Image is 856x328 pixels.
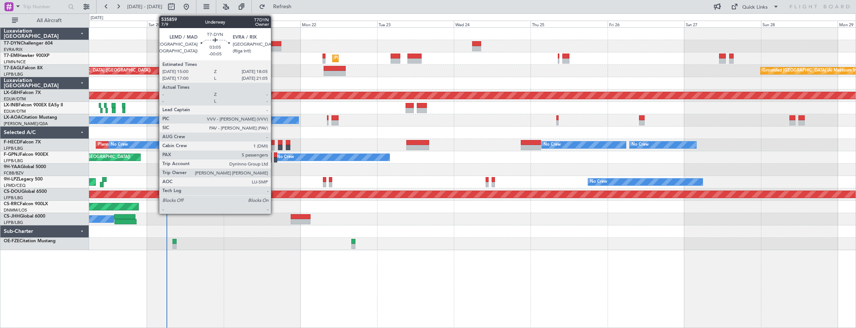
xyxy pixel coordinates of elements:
div: No Crew [111,139,128,151]
a: LFPB/LBG [4,220,23,225]
a: CS-JHHGlobal 6000 [4,214,45,219]
span: F-GPNJ [4,152,20,157]
a: CS-DOUGlobal 6500 [4,189,47,194]
div: Mon 22 [300,21,377,27]
a: LFPB/LBG [4,146,23,151]
a: T7-DYNChallenger 604 [4,41,53,46]
span: CS-RRC [4,202,20,206]
div: Sat 20 [147,21,224,27]
a: 9H-YAAGlobal 5000 [4,165,46,169]
a: LX-AOACitation Mustang [4,115,57,120]
div: Planned Maint [GEOGRAPHIC_DATA] ([GEOGRAPHIC_DATA]) [98,139,216,151]
button: Refresh [256,1,300,13]
span: T7-EAGL [4,66,22,70]
span: 9H-LPZ [4,177,19,182]
div: Planned Maint [GEOGRAPHIC_DATA] [334,53,406,64]
span: 9H-YAA [4,165,21,169]
a: EVRA/RIX [4,47,22,52]
span: CS-DOU [4,189,21,194]
span: LX-AOA [4,115,21,120]
a: EDLW/DTM [4,96,26,102]
a: [PERSON_NAME]/QSA [4,121,48,127]
div: Tue 23 [377,21,454,27]
span: T7-DYN [4,41,21,46]
div: Wed 24 [454,21,531,27]
a: F-GPNJFalcon 900EX [4,152,48,157]
a: LFPB/LBG [4,195,23,201]
button: All Aircraft [8,15,81,27]
a: DNMM/LOS [4,207,27,213]
a: LX-INBFalcon 900EX EASy II [4,103,63,107]
span: All Aircraft [19,18,79,23]
span: Refresh [267,4,298,9]
span: LX-GBH [4,91,20,95]
a: LFMD/CEQ [4,183,25,188]
a: 9H-LPZLegacy 500 [4,177,43,182]
a: LFMN/NCE [4,59,26,65]
a: CS-RRCFalcon 900LX [4,202,48,206]
div: Sun 28 [761,21,838,27]
span: [DATE] - [DATE] [127,3,162,10]
button: Quick Links [727,1,783,13]
div: No Crew [277,152,294,163]
div: Fri 26 [608,21,684,27]
div: AOG Maint Paris ([GEOGRAPHIC_DATA]) [52,152,130,163]
div: Sat 27 [684,21,761,27]
input: Trip Number [23,1,66,12]
a: LX-GBHFalcon 7X [4,91,41,95]
span: CS-JHH [4,214,20,219]
span: F-HECD [4,140,20,145]
div: [DATE] [91,15,103,21]
div: No Crew [632,139,649,151]
a: LFPB/LBG [4,158,23,164]
a: FCBB/BZV [4,170,24,176]
a: T7-EAGLFalcon 8X [4,66,43,70]
span: T7-EMI [4,54,18,58]
a: EDLW/DTM [4,109,26,114]
a: T7-EMIHawker 900XP [4,54,49,58]
a: LFPB/LBG [4,72,23,77]
div: Sun 21 [224,21,300,27]
div: Thu 25 [531,21,607,27]
span: OE-FZE [4,239,19,243]
a: OE-FZECitation Mustang [4,239,56,243]
a: F-HECDFalcon 7X [4,140,41,145]
div: No Crew [590,176,607,188]
span: LX-INB [4,103,18,107]
div: No Crew [544,139,561,151]
div: Fri 19 [70,21,147,27]
div: Quick Links [742,4,768,11]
